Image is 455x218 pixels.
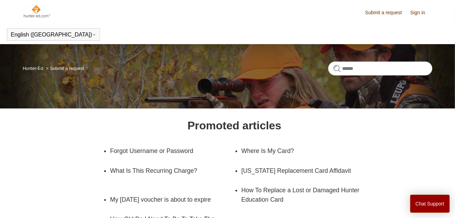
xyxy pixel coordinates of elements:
[23,4,51,18] img: Hunter-Ed Help Center home page
[241,161,355,180] a: [US_STATE] Replacement Card Affidavit
[241,141,355,161] a: Where Is My Card?
[110,161,234,180] a: What Is This Recurring Charge?
[411,9,432,16] a: Sign in
[188,117,281,134] h1: Promoted articles
[110,190,224,209] a: My [DATE] voucher is about to expire
[110,141,224,161] a: Forgot Username or Password
[365,9,409,16] a: Submit a request
[23,66,43,71] a: Hunter-Ed
[11,32,96,38] button: English ([GEOGRAPHIC_DATA])
[44,66,84,71] li: Submit a request
[410,195,450,213] button: Chat Support
[241,180,366,209] a: How To Replace a Lost or Damaged Hunter Education Card
[23,66,45,71] li: Hunter-Ed
[328,62,432,75] input: Search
